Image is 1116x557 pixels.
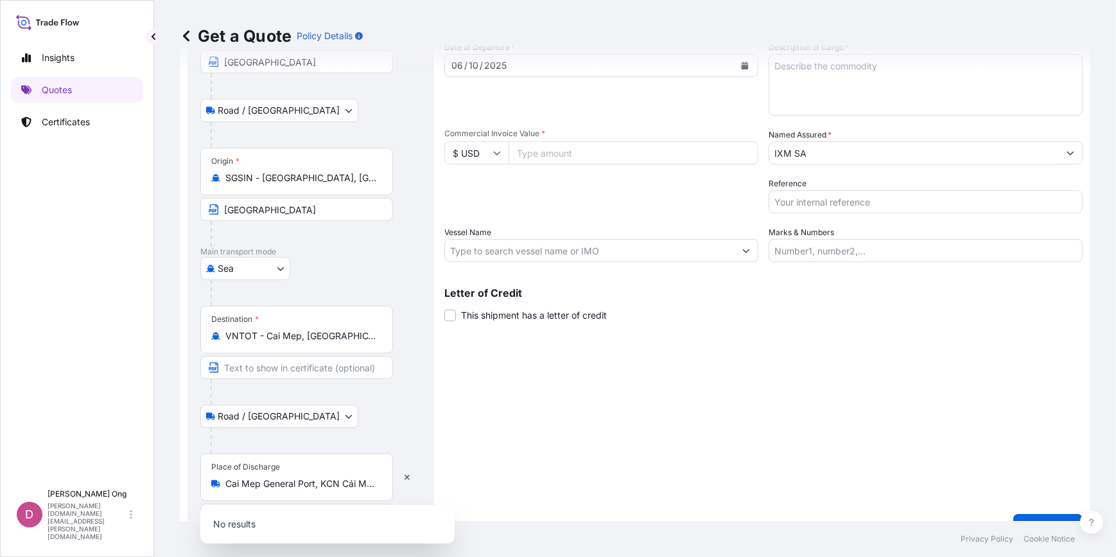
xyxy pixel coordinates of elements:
label: Vessel Name [444,226,491,239]
span: This shipment has a letter of credit [461,309,607,322]
a: Certificates [11,109,143,135]
button: Show suggestions [1059,141,1082,164]
button: Select transport [200,405,358,428]
span: Sea [218,262,234,275]
span: D [26,508,34,521]
label: Reference [769,177,806,190]
p: Quotes [42,84,72,96]
input: Your internal reference [769,190,1083,213]
span: Commercial Invoice Value [444,128,758,139]
div: Origin [211,156,240,166]
p: Insights [42,51,74,64]
input: Origin [225,172,377,184]
span: Road / [GEOGRAPHIC_DATA] [218,104,340,117]
input: Full name [769,141,1059,164]
input: Text to appear on certificate [200,504,393,527]
input: Text to appear on certificate [200,356,393,379]
input: Type amount [509,141,758,164]
p: Main transport mode [200,247,421,257]
div: Show suggestions [200,505,455,544]
span: Road / [GEOGRAPHIC_DATA] [218,410,340,423]
label: Marks & Numbers [769,226,834,239]
input: Text to appear on certificate [200,198,393,221]
input: Place of Discharge [225,477,377,490]
a: Insights [11,45,143,71]
div: Place of Discharge [211,462,280,472]
p: Certificates [42,116,90,128]
p: Get a Quote [180,26,292,46]
input: Destination [225,330,377,342]
button: Get a Quote [1013,514,1083,540]
button: Select transport [200,257,290,280]
button: Select transport [200,99,358,122]
a: Cookie Notice [1024,534,1075,544]
p: No results [205,510,449,538]
input: Type to search vessel name or IMO [445,239,735,262]
p: [PERSON_NAME] Ong [48,489,127,499]
p: Letter of Credit [444,288,1083,298]
button: Show suggestions [735,239,758,262]
a: Quotes [11,77,143,103]
input: Number1, number2,... [769,239,1083,262]
div: Destination [211,314,259,324]
p: [PERSON_NAME][DOMAIN_NAME][EMAIL_ADDRESS][PERSON_NAME][DOMAIN_NAME] [48,502,127,540]
p: Policy Details [297,30,353,42]
a: Privacy Policy [961,534,1013,544]
label: Named Assured [769,128,832,141]
p: Get a Quote [1024,520,1072,533]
